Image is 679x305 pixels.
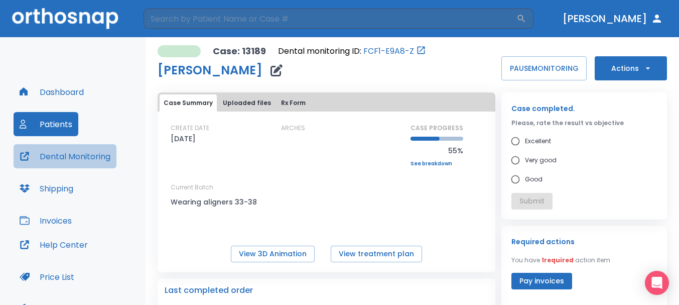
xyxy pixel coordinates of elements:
button: View 3D Animation [231,246,315,262]
p: You have action item [511,256,610,265]
button: Pay invoices [511,273,572,289]
button: Rx Form [277,94,310,112]
button: [PERSON_NAME] [559,10,667,28]
button: Help Center [14,233,94,257]
p: Case completed. [511,103,657,115]
a: See breakdown [411,161,463,167]
p: Dental monitoring ID: [278,45,361,57]
div: Open Intercom Messenger [645,271,669,295]
div: tabs [160,94,493,112]
h1: [PERSON_NAME] [158,64,262,76]
button: View treatment plan [331,246,422,262]
span: Good [525,173,542,185]
a: FCF1-E9A8-Z [363,45,414,57]
p: CASE PROGRESS [411,124,463,133]
button: Uploaded files [219,94,275,112]
p: Case: 13189 [213,45,266,57]
p: 55% [411,145,463,157]
button: Price List [14,265,80,289]
button: Dental Monitoring [14,144,116,168]
p: CREATE DATE [171,124,209,133]
p: Last completed order [165,284,253,296]
img: Orthosnap [12,8,118,29]
p: [DATE] [171,133,196,145]
p: Current Batch [171,183,261,192]
p: Required actions [511,236,575,248]
div: Open patient in dental monitoring portal [278,45,426,57]
span: Excellent [525,135,551,147]
button: PAUSEMONITORING [501,56,587,80]
span: Very good [525,154,557,166]
p: Please, rate the result vs objective [511,119,657,128]
button: Actions [595,56,667,80]
button: Shipping [14,176,79,200]
button: Patients [14,112,78,136]
p: Wearing aligners 33-38 [171,196,261,208]
button: Case Summary [160,94,217,112]
button: Invoices [14,209,78,233]
span: 1 required [541,256,574,264]
input: Search by Patient Name or Case # [144,9,516,29]
button: Dashboard [14,80,90,104]
p: ARCHES [281,124,305,133]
